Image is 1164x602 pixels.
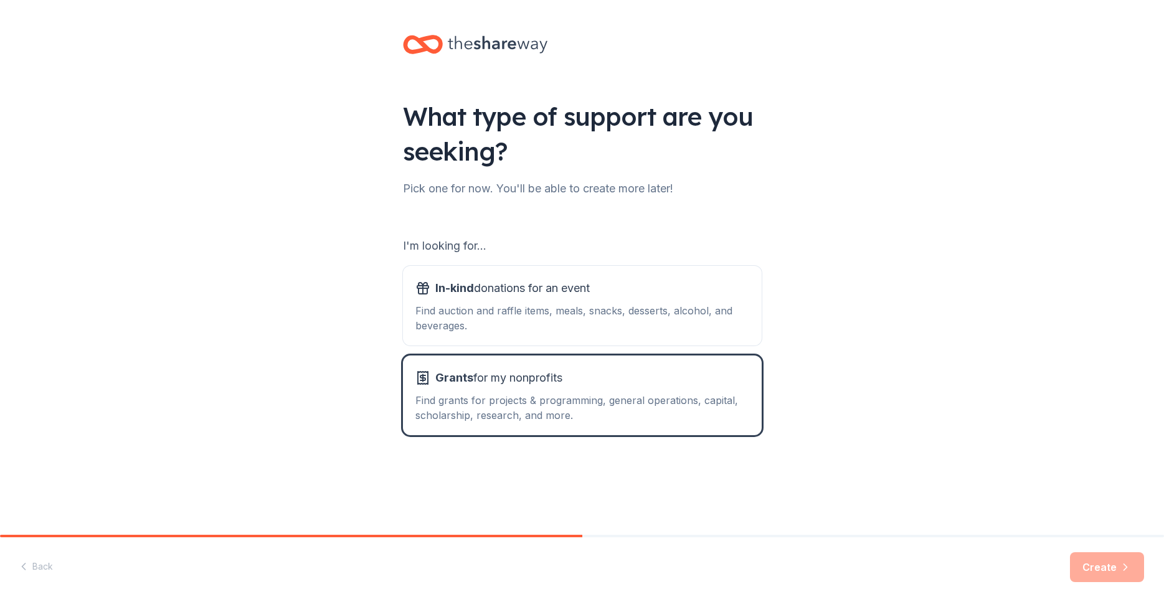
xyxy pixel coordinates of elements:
div: Find auction and raffle items, meals, snacks, desserts, alcohol, and beverages. [415,303,749,333]
span: In-kind [435,281,474,294]
button: In-kinddonations for an eventFind auction and raffle items, meals, snacks, desserts, alcohol, and... [403,266,762,346]
button: Grantsfor my nonprofitsFind grants for projects & programming, general operations, capital, schol... [403,355,762,435]
div: What type of support are you seeking? [403,99,762,169]
div: I'm looking for... [403,236,762,256]
div: Pick one for now. You'll be able to create more later! [403,179,762,199]
div: Find grants for projects & programming, general operations, capital, scholarship, research, and m... [415,393,749,423]
span: Grants [435,371,473,384]
span: donations for an event [435,278,590,298]
span: for my nonprofits [435,368,562,388]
